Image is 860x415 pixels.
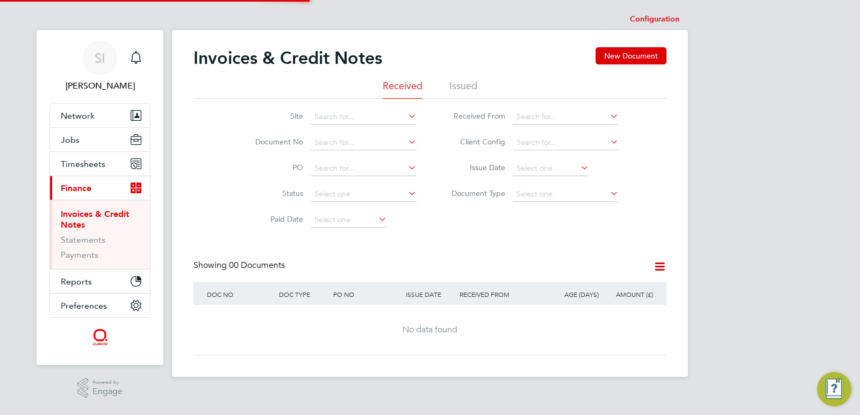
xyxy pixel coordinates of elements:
input: Select one [513,161,589,176]
div: DOC NO [204,282,276,307]
label: Client Config [443,137,505,147]
button: Reports [50,270,150,293]
div: AGE (DAYS) [547,282,601,307]
li: Issued [449,79,477,99]
input: Search for... [311,110,417,125]
span: Timesheets [61,159,105,169]
button: Finance [50,176,150,200]
label: Document Type [443,188,505,198]
span: Network [61,111,95,121]
label: Status [241,188,303,198]
label: Received From [443,111,505,121]
div: DOC TYPE [276,282,331,307]
span: SI [95,51,105,65]
input: Select one [311,187,417,202]
div: No data found [204,324,656,336]
label: Document No [241,137,303,147]
input: Search for... [311,161,417,176]
div: ISSUE DATE [403,282,457,307]
input: Search for... [513,135,619,150]
input: Select one [513,187,619,202]
a: SI[PERSON_NAME] [49,41,150,92]
input: Search for... [311,135,417,150]
span: Jobs [61,135,80,145]
button: Network [50,104,150,127]
span: Suzie Ingle [49,79,150,92]
span: 00 Documents [229,260,285,271]
label: Paid Date [241,214,303,224]
h2: Invoices & Credit Notes [193,47,382,69]
span: Preferences [61,301,107,311]
span: Reports [61,276,92,287]
a: Invoices & Credit Notes [61,209,129,230]
button: Jobs [50,128,150,151]
div: Finance [50,200,150,269]
a: Powered byEngage [77,378,123,398]
label: PO [241,163,303,172]
li: Configuration [630,9,679,30]
input: Search for... [513,110,619,125]
a: Statements [61,235,105,245]
span: Engage [92,387,123,396]
button: Preferences [50,294,150,317]
img: quantacontracts-logo-retina.png [92,329,107,346]
button: Timesheets [50,152,150,176]
div: RECEIVED FROM [457,282,547,307]
a: Payments [61,250,98,260]
div: Showing [193,260,287,271]
a: Go to home page [49,329,150,346]
label: Site [241,111,303,121]
nav: Main navigation [37,30,163,365]
div: AMOUNT (£) [601,282,656,307]
label: Issue Date [443,163,505,172]
div: PO NO [331,282,403,307]
button: New Document [596,47,666,64]
span: Finance [61,183,91,193]
span: Powered by [92,378,123,387]
input: Select one [311,213,387,228]
li: Received [383,79,422,99]
button: Engage Resource Center [817,372,851,406]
